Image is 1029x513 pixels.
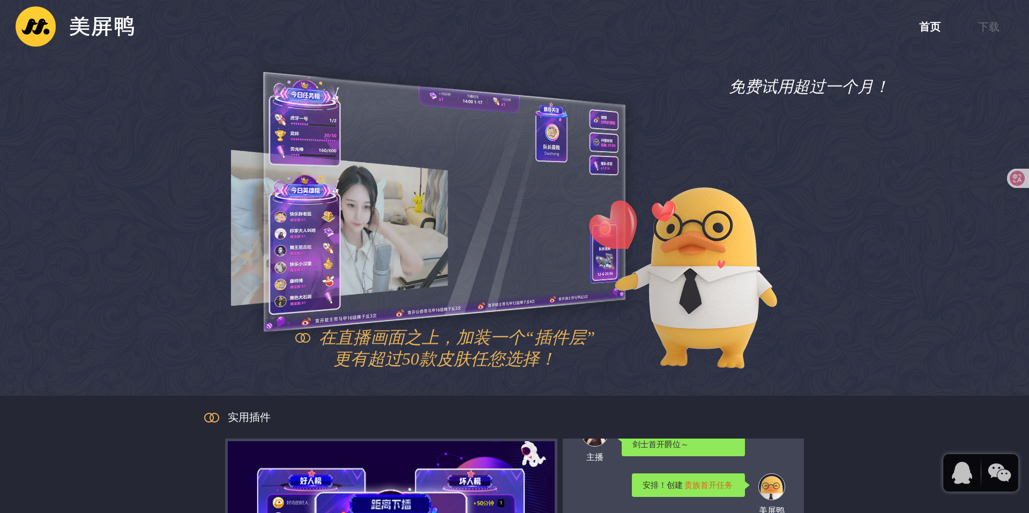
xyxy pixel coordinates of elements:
[729,74,890,99] div: 免费试用超过一个月！
[573,447,616,468] div: 主播
[193,396,836,439] div: 实用插件
[684,481,733,489] span: 贵族首开任务
[943,454,981,492] a: 扫码添加小财鼠官方客服QQ
[959,5,1018,48] a: 下载
[11,5,139,48] img: 美屏鸭
[986,459,1013,486] img: 扫码添加小财鼠官方客服微信
[900,5,959,48] a: 首页
[247,327,643,369] div: 在直播画面之上，加装一个“插件层” 更有超过50款皮肤任您选择！
[981,454,1018,492] a: 扫码添加小财鼠官方客服微信
[949,459,975,486] img: 扫码添加小财鼠官方客服QQ
[632,473,745,497] div: 安排！创建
